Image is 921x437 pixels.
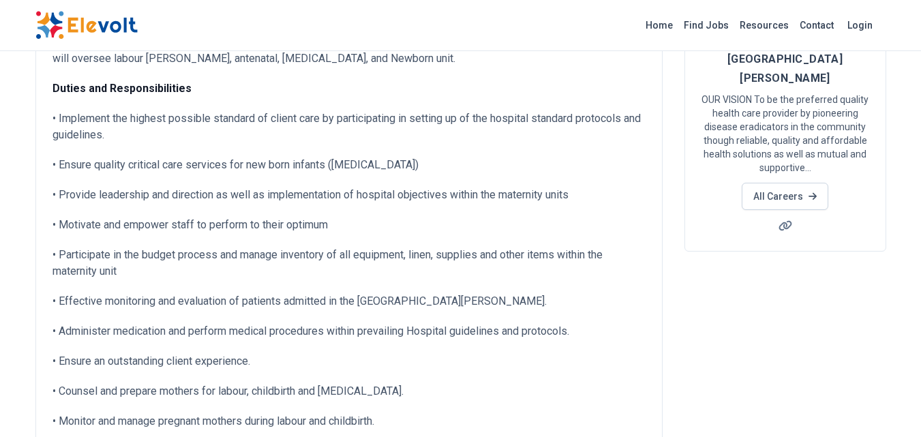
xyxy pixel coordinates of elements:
[52,110,646,143] p: • Implement the highest possible standard of client care by participating in setting up of the ho...
[52,353,646,370] p: • Ensure an outstanding client experience.
[52,82,192,95] strong: Duties and Responsibilities
[640,14,678,36] a: Home
[853,372,921,437] iframe: Chat Widget
[52,413,646,430] p: • Monitor and manage pregnant mothers during labour and childbirth.
[678,14,734,36] a: Find Jobs
[52,383,646,400] p: • Counsel and prepare mothers for labour, childbirth and [MEDICAL_DATA].
[839,12,881,39] a: Login
[52,247,646,280] p: • Participate in the budget process and manage inventory of all equipment, linen, supplies and ot...
[701,93,869,175] p: OUR VISION To be the preferred quality health care provider by pioneering disease eradicators in ...
[727,52,843,85] span: [GEOGRAPHIC_DATA][PERSON_NAME]
[794,14,839,36] a: Contact
[52,293,646,310] p: • Effective monitoring and evaluation of patients admitted in the [GEOGRAPHIC_DATA][PERSON_NAME].
[35,11,138,40] img: Elevolt
[52,323,646,340] p: • Administer medication and perform medical procedures within prevailing Hospital guidelines and ...
[52,157,646,173] p: • Ensure quality critical care services for new born infants ([MEDICAL_DATA])
[742,183,828,210] a: All Careers
[52,187,646,203] p: • Provide leadership and direction as well as implementation of hospital objectives within the ma...
[52,217,646,233] p: • Motivate and empower staff to perform to their optimum
[734,14,794,36] a: Resources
